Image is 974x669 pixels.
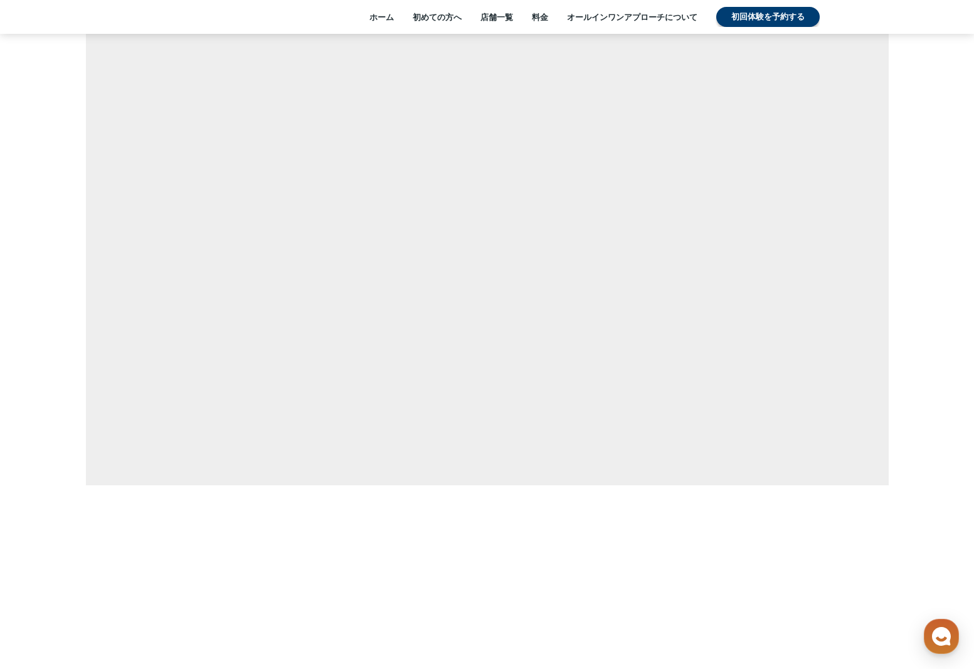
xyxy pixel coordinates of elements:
a: 初めての方へ [413,11,462,23]
a: 料金 [532,11,548,23]
a: オールインワンアプローチについて [567,11,697,23]
a: 初回体験を予約する [716,7,820,27]
a: ホーム [369,11,394,23]
a: 店舗一覧 [480,11,513,23]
